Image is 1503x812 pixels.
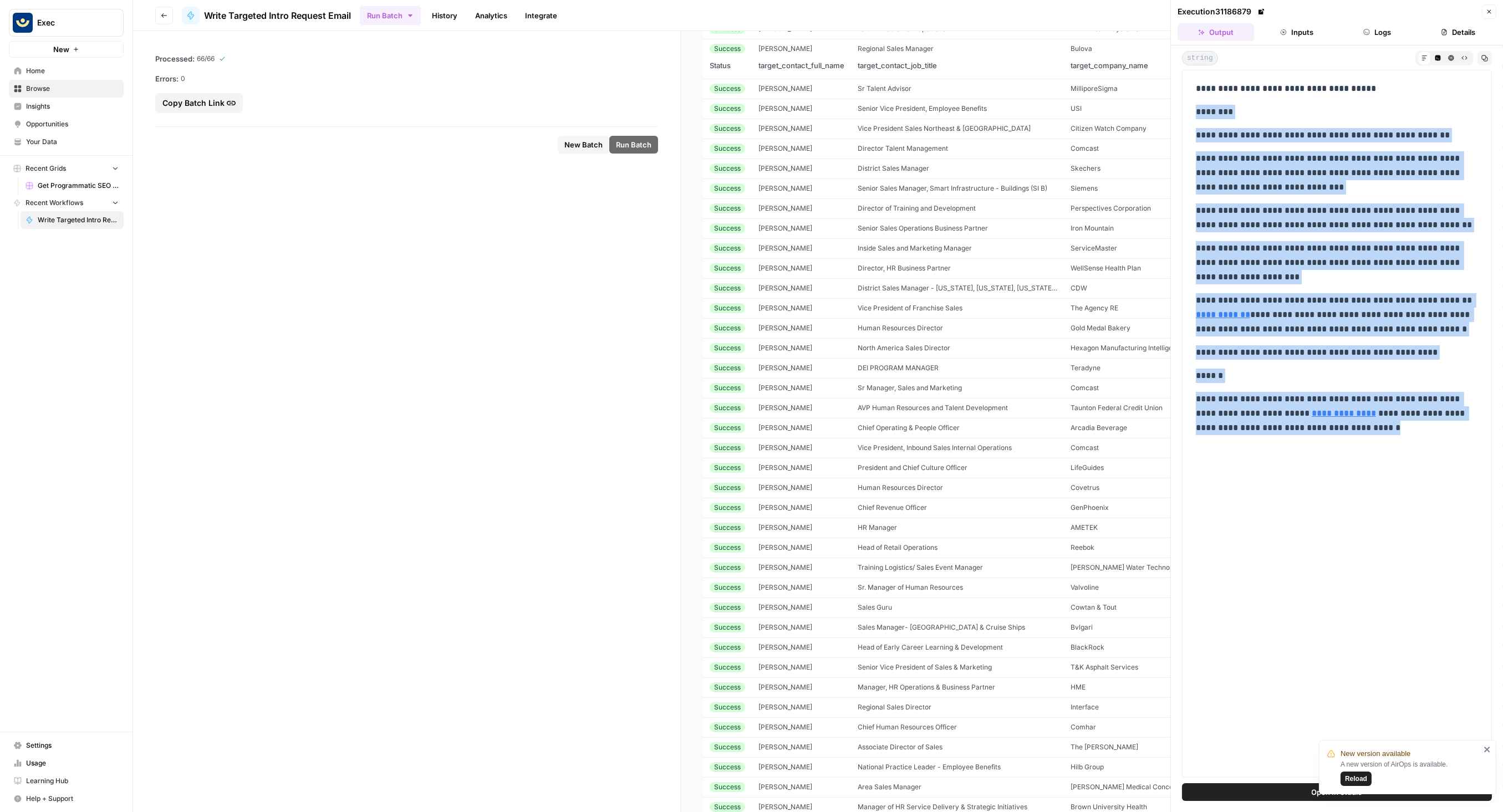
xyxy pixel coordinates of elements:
[1420,23,1496,41] button: Details
[858,523,897,532] span: HR Manager
[758,443,812,452] span: Michael Iannetta
[1071,803,1147,811] span: Brown University Health
[26,776,119,786] span: Learning Hub
[1071,643,1104,651] span: BlackRock
[858,643,1003,651] span: Head of Early Career Learning & Development
[53,44,69,55] span: New
[710,722,745,732] div: Success
[26,84,119,94] span: Browse
[1071,204,1151,212] span: Perspectives Corporation
[26,758,119,768] span: Usage
[758,104,812,113] span: Kate Kennedy
[710,303,745,313] div: Success
[609,136,658,154] button: Run Batch
[1071,384,1099,392] span: Comcast
[9,737,124,754] a: Settings
[710,543,745,553] div: Success
[1341,748,1410,759] span: New version available
[758,683,812,691] span: Jennifer Quigley
[710,642,745,652] div: Success
[858,204,976,212] span: Director of Training and Development
[1071,164,1100,172] span: Skechers
[710,144,745,154] div: Success
[758,643,812,651] span: Jesse Weidenfeld
[758,84,812,93] span: Stefanie Fried
[38,181,119,191] span: Get Programmatic SEO Keyword Ideas
[26,198,83,208] span: Recent Workflows
[1071,304,1118,312] span: The Agency RE
[758,483,812,492] span: Sarah Soares
[710,423,745,433] div: Success
[1071,423,1127,432] span: Arcadia Beverage
[1071,364,1100,372] span: Teradyne
[758,503,812,512] span: Lisa Conway
[858,264,951,272] span: Director, HR Business Partner
[26,119,119,129] span: Opportunities
[858,124,1031,132] span: Vice President Sales Northeast & Central Region
[1071,523,1098,532] span: AMETEK
[858,104,987,113] span: Senior Vice President, Employee Benefits
[858,344,950,352] span: North America Sales Director
[710,383,745,393] div: Success
[710,44,745,54] div: Success
[710,503,745,513] div: Success
[758,304,812,312] span: Judy Parsons
[758,124,812,132] span: Tim Entwistle
[9,195,124,211] button: Recent Workflows
[26,137,119,147] span: Your Data
[9,160,124,177] button: Recent Grids
[1071,344,1184,352] span: Hexagon Manufacturing Intelligence
[9,133,124,151] a: Your Data
[1071,743,1138,751] span: The Gwen
[758,743,812,751] span: Vera Keep
[710,124,745,134] div: Success
[758,723,812,731] span: Tracy Moore
[710,443,745,453] div: Success
[26,740,119,750] span: Settings
[1259,23,1335,41] button: Inputs
[752,53,851,78] th: target_contact_full_name
[858,324,943,332] span: Human Resources Director
[1064,53,1216,78] th: target_company_name
[1071,443,1099,452] span: Comcast
[37,17,104,28] span: Exec
[858,763,1001,771] span: National Practice Leader - Employee Benefits
[1071,144,1099,152] span: Comcast
[710,243,745,253] div: Success
[26,794,119,804] span: Help + Support
[758,463,812,472] span: Derek Lundsten
[710,563,745,573] div: Success
[710,283,745,293] div: Success
[710,463,745,473] div: Success
[858,224,988,232] span: Senior Sales Operations Business Partner
[155,93,243,113] button: Copy Batch Link
[710,682,745,692] div: Success
[425,7,464,24] a: History
[758,264,812,272] span: Deana Stevens
[758,184,812,192] span: Fahad Khan
[710,323,745,333] div: Success
[858,563,983,571] span: Training Logistics/ Sales Event Manager
[518,7,564,24] a: Integrate
[1071,124,1147,132] span: Citizen Watch Company
[38,215,119,225] span: Write Targeted Intro Request Email
[710,343,745,353] div: Success
[710,523,745,533] div: Success
[197,54,215,64] span: 66 / 66
[758,603,812,611] span: Audra Lewandowski
[858,144,948,152] span: Director Talent Management
[858,783,921,791] span: Area Sales Manager
[1071,483,1099,492] span: Covetrus
[858,244,972,252] span: Inside Sales and Marketing Manager
[1312,787,1363,798] span: Open In Studio
[1071,703,1099,711] span: Interface
[204,9,351,22] span: Write Targeted Intro Request Email
[710,104,745,114] div: Success
[1071,224,1114,232] span: Iron Mountain
[1071,723,1096,731] span: Comhar
[858,443,1012,452] span: Vice President, Inbound Sales Internal Operations
[758,703,812,711] span: Ryan Akers
[564,139,603,150] span: New Batch
[858,304,962,312] span: Vice President of Franchise Sales
[858,284,1094,292] span: District Sales Manager - Texas, Oklahoma, Louisiana, Arkansas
